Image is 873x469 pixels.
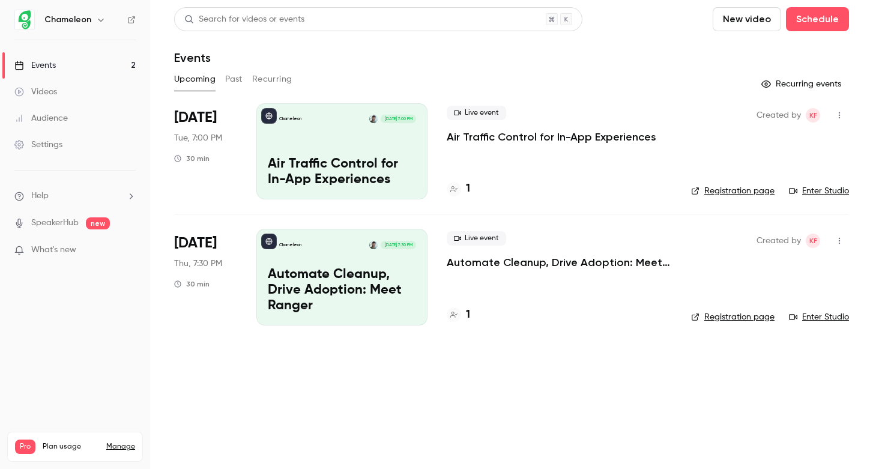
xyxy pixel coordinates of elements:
[757,234,801,248] span: Created by
[14,59,56,71] div: Events
[691,185,775,197] a: Registration page
[174,279,210,289] div: 30 min
[806,234,820,248] span: Kirsty Finlayson
[225,70,243,89] button: Past
[256,103,427,199] a: Air Traffic Control for In-App ExperiencesChameleonPulkit Agrawal[DATE] 7:00 PMAir Traffic Contro...
[447,307,470,323] a: 1
[268,157,416,188] p: Air Traffic Control for In-App Experiences
[14,112,68,124] div: Audience
[184,13,304,26] div: Search for videos or events
[31,244,76,256] span: What's new
[789,311,849,323] a: Enter Studio
[691,311,775,323] a: Registration page
[256,229,427,325] a: Automate Cleanup, Drive Adoption: Meet RangerChameleonPulkit Agrawal[DATE] 7:30 PMAutomate Cleanu...
[713,7,781,31] button: New video
[14,190,136,202] li: help-dropdown-opener
[789,185,849,197] a: Enter Studio
[381,115,415,123] span: [DATE] 7:00 PM
[447,106,506,120] span: Live event
[756,74,849,94] button: Recurring events
[786,7,849,31] button: Schedule
[466,181,470,197] h4: 1
[174,103,237,199] div: Oct 14 Tue, 1:00 PM (America/New York)
[466,307,470,323] h4: 1
[174,70,216,89] button: Upcoming
[174,50,211,65] h1: Events
[268,267,416,313] p: Automate Cleanup, Drive Adoption: Meet Ranger
[31,217,79,229] a: SpeakerHub
[447,130,656,144] a: Air Traffic Control for In-App Experiences
[86,217,110,229] span: new
[757,108,801,123] span: Created by
[809,108,817,123] span: KF
[447,231,506,246] span: Live event
[369,115,378,123] img: Pulkit Agrawal
[809,234,817,248] span: KF
[174,154,210,163] div: 30 min
[174,132,222,144] span: Tue, 7:00 PM
[381,241,415,249] span: [DATE] 7:30 PM
[106,442,135,452] a: Manage
[447,255,672,270] a: Automate Cleanup, Drive Adoption: Meet Ranger
[14,86,57,98] div: Videos
[174,229,237,325] div: Oct 16 Thu, 1:30 PM (America/New York)
[31,190,49,202] span: Help
[447,181,470,197] a: 1
[15,440,35,454] span: Pro
[279,242,301,248] p: Chameleon
[174,234,217,253] span: [DATE]
[806,108,820,123] span: Kirsty Finlayson
[15,10,34,29] img: Chameleon
[14,139,62,151] div: Settings
[174,108,217,127] span: [DATE]
[174,258,222,270] span: Thu, 7:30 PM
[43,442,99,452] span: Plan usage
[279,116,301,122] p: Chameleon
[44,14,91,26] h6: Chameleon
[369,241,378,249] img: Pulkit Agrawal
[252,70,292,89] button: Recurring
